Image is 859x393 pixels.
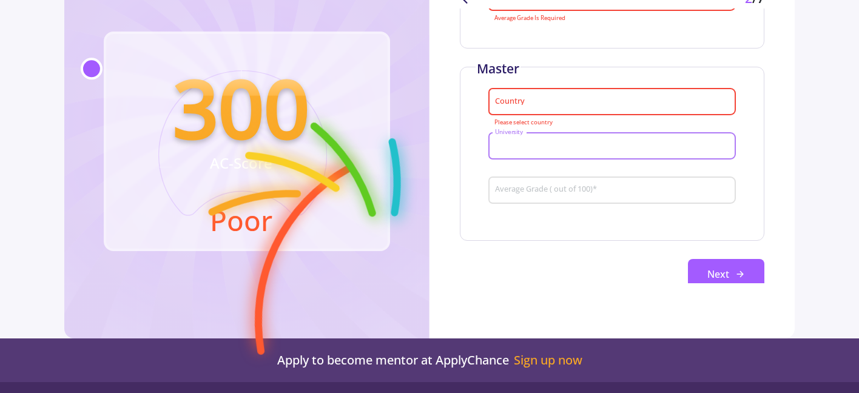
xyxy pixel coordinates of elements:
[494,15,730,22] mat-error: Average Grade Is Required
[210,153,272,173] text: AC-Score
[476,59,520,79] div: Master
[688,259,764,289] button: Next
[173,53,309,162] text: 300
[210,201,272,239] text: Poor
[514,353,582,368] a: Sign up now
[494,119,730,126] mat-error: Please select country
